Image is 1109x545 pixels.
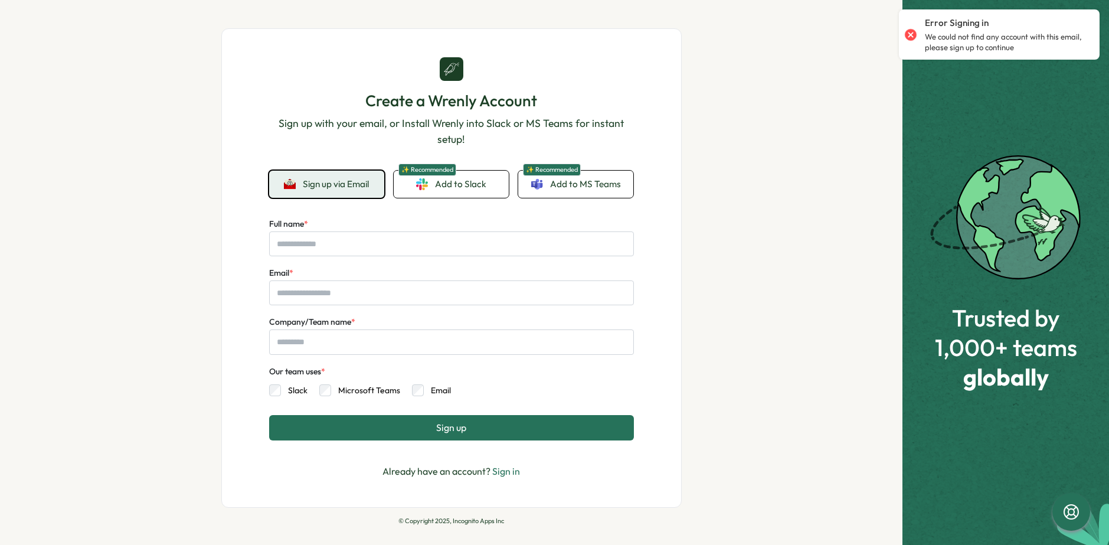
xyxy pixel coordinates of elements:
label: Slack [281,384,307,396]
span: globally [935,364,1077,390]
p: We could not find any account with this email, please sign up to continue [925,32,1088,53]
button: Sign up [269,415,634,440]
a: ✨ RecommendedAdd to MS Teams [518,171,633,198]
span: Sign up via Email [303,179,369,190]
label: Email [269,267,293,280]
a: Sign in [492,465,520,477]
h1: Create a Wrenly Account [269,90,634,111]
span: Add to MS Teams [550,178,621,191]
span: Sign up [436,422,466,433]
span: ✨ Recommended [523,164,581,176]
p: Already have an account? [382,464,520,479]
span: ✨ Recommended [398,164,456,176]
label: Company/Team name [269,316,355,329]
button: Sign up via Email [269,171,384,198]
p: © Copyright 2025, Incognito Apps Inc [221,517,682,525]
p: Sign up with your email, or Install Wrenly into Slack or MS Teams for instant setup! [269,116,634,147]
span: Add to Slack [435,178,486,191]
label: Microsoft Teams [331,384,400,396]
p: Error Signing in [925,17,989,30]
span: 1,000+ teams [935,334,1077,360]
a: ✨ RecommendedAdd to Slack [394,171,509,198]
label: Email [424,384,451,396]
label: Full name [269,218,308,231]
span: Trusted by [935,305,1077,331]
div: Our team uses [269,365,325,378]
